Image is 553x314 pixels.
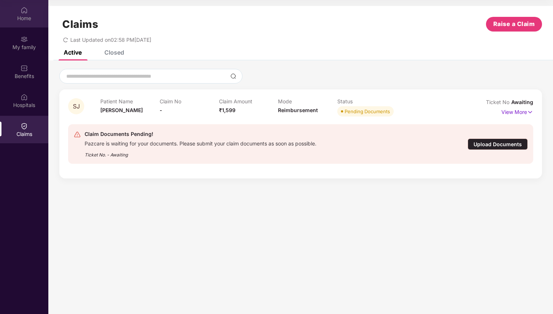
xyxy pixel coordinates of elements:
div: Active [64,49,82,56]
p: Claim Amount [219,98,278,104]
p: Patient Name [100,98,160,104]
span: - [160,107,162,113]
img: svg+xml;base64,PHN2ZyBpZD0iU2VhcmNoLTMyeDMyIiB4bWxucz0iaHR0cDovL3d3dy53My5vcmcvMjAwMC9zdmciIHdpZH... [230,73,236,79]
img: svg+xml;base64,PHN2ZyBpZD0iQ2xhaW0iIHhtbG5zPSJodHRwOi8vd3d3LnczLm9yZy8yMDAwL3N2ZyIgd2lkdGg9IjIwIi... [21,122,28,130]
button: Raise a Claim [486,17,542,32]
span: Raise a Claim [493,19,535,29]
div: Pazcare is waiting for your documents. Please submit your claim documents as soon as possible. [85,138,316,147]
h1: Claims [62,18,98,30]
img: svg+xml;base64,PHN2ZyB3aWR0aD0iMjAiIGhlaWdodD0iMjAiIHZpZXdCb3g9IjAgMCAyMCAyMCIgZmlsbD0ibm9uZSIgeG... [21,36,28,43]
span: Last Updated on 02:58 PM[DATE] [70,37,151,43]
span: Ticket No [486,99,511,105]
p: Mode [278,98,337,104]
div: Pending Documents [345,108,390,115]
span: [PERSON_NAME] [100,107,143,113]
img: svg+xml;base64,PHN2ZyB4bWxucz0iaHR0cDovL3d3dy53My5vcmcvMjAwMC9zdmciIHdpZHRoPSIyNCIgaGVpZ2h0PSIyNC... [74,131,81,138]
p: View More [501,106,533,116]
img: svg+xml;base64,PHN2ZyBpZD0iQmVuZWZpdHMiIHhtbG5zPSJodHRwOi8vd3d3LnczLm9yZy8yMDAwL3N2ZyIgd2lkdGg9Ij... [21,64,28,72]
img: svg+xml;base64,PHN2ZyB4bWxucz0iaHR0cDovL3d3dy53My5vcmcvMjAwMC9zdmciIHdpZHRoPSIxNyIgaGVpZ2h0PSIxNy... [527,108,533,116]
div: Claim Documents Pending! [85,130,316,138]
img: svg+xml;base64,PHN2ZyBpZD0iSG9zcGl0YWxzIiB4bWxucz0iaHR0cDovL3d3dy53My5vcmcvMjAwMC9zdmciIHdpZHRoPS... [21,93,28,101]
div: Ticket No. - Awaiting [85,147,316,158]
p: Status [337,98,397,104]
span: ₹1,599 [219,107,235,113]
p: Claim No [160,98,219,104]
span: Awaiting [511,99,533,105]
span: SJ [73,103,80,110]
img: svg+xml;base64,PHN2ZyBpZD0iSG9tZSIgeG1sbnM9Imh0dHA6Ly93d3cudzMub3JnLzIwMDAvc3ZnIiB3aWR0aD0iMjAiIG... [21,7,28,14]
span: Reimbursement [278,107,318,113]
div: Upload Documents [468,138,528,150]
span: redo [63,37,68,43]
div: Closed [104,49,124,56]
